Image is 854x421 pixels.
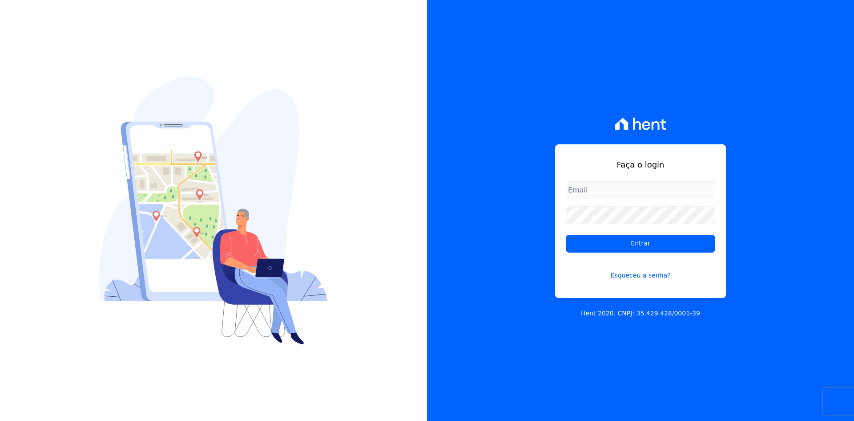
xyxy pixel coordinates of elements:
input: Email [566,181,715,199]
input: Entrar [566,235,715,253]
p: Hent 2020. CNPJ: 35.429.428/0001-39 [581,309,700,318]
h1: Faça o login [566,159,715,171]
a: Esqueceu a senha? [566,260,715,280]
img: Login [99,77,328,344]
